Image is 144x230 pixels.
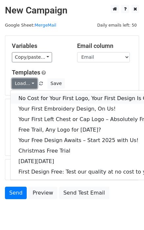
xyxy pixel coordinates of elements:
a: Preview [28,187,57,199]
a: Daily emails left: 50 [95,23,139,28]
h2: New Campaign [5,5,139,16]
h5: Variables [12,42,67,50]
span: Daily emails left: 50 [95,22,139,29]
a: Send [5,187,27,199]
h5: Email column [77,42,132,50]
a: Send Test Email [59,187,109,199]
a: MergeMail [35,23,56,28]
small: Google Sheet: [5,23,56,28]
button: Save [47,78,65,89]
a: Copy/paste... [12,52,52,62]
a: Templates [12,69,40,76]
iframe: Chat Widget [111,199,144,230]
a: Load... [12,78,37,89]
